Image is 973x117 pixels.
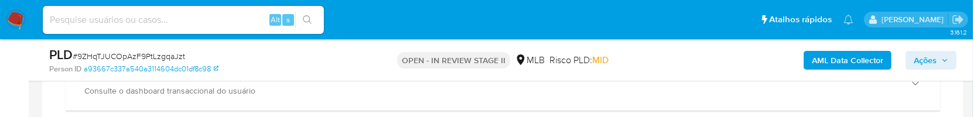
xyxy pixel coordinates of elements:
b: PLD [49,45,73,64]
a: a93667c337a540a3114604dc01df8c98 [84,64,219,74]
b: Person ID [49,64,81,74]
span: s [286,14,290,25]
b: AML Data Collector [812,51,883,70]
span: # 9ZHqTJUCOpAzF9PtLzgqaJzt [73,50,185,62]
span: Risco PLD: [549,54,609,67]
a: Sair [952,13,964,26]
button: AML Data Collector [804,51,892,70]
button: search-icon [295,12,319,28]
a: Notificações [844,15,853,25]
p: OPEN - IN REVIEW STAGE II [397,52,510,68]
span: Ações [914,51,937,70]
div: MLB [515,54,545,67]
p: alessandra.barbosa@mercadopago.com [882,14,948,25]
button: Ações [906,51,957,70]
span: MID [592,53,609,67]
span: Alt [271,14,280,25]
span: Atalhos rápidos [769,13,832,26]
input: Pesquise usuários ou casos... [43,12,324,27]
span: 3.161.2 [950,27,967,37]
